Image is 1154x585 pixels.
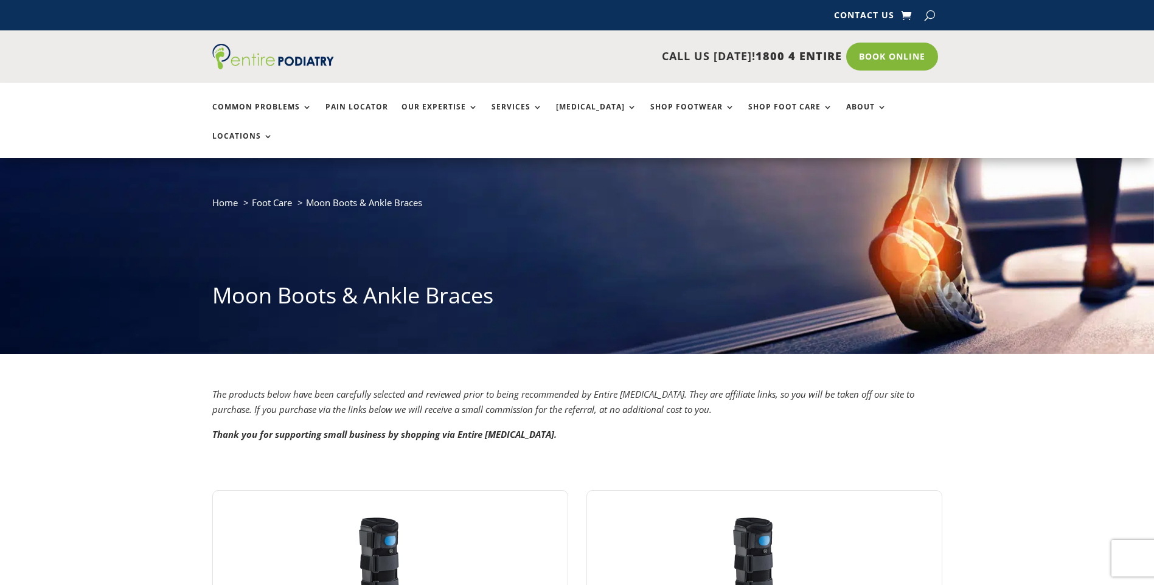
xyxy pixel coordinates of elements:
[650,103,735,129] a: Shop Footwear
[212,280,942,317] h1: Moon Boots & Ankle Braces
[212,44,334,69] img: logo (1)
[834,11,894,24] a: Contact Us
[212,428,557,440] strong: Thank you for supporting small business by shopping via Entire [MEDICAL_DATA].
[756,49,842,63] span: 1800 4 ENTIRE
[748,103,833,129] a: Shop Foot Care
[212,60,334,72] a: Entire Podiatry
[846,103,887,129] a: About
[212,132,273,158] a: Locations
[212,196,238,209] a: Home
[556,103,637,129] a: [MEDICAL_DATA]
[252,196,292,209] a: Foot Care
[846,43,938,71] a: Book Online
[381,49,842,64] p: CALL US [DATE]!
[212,388,914,416] em: The products below have been carefully selected and reviewed prior to being recommended by Entire...
[325,103,388,129] a: Pain Locator
[401,103,478,129] a: Our Expertise
[492,103,543,129] a: Services
[306,196,422,209] span: Moon Boots & Ankle Braces
[212,195,942,220] nav: breadcrumb
[212,103,312,129] a: Common Problems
